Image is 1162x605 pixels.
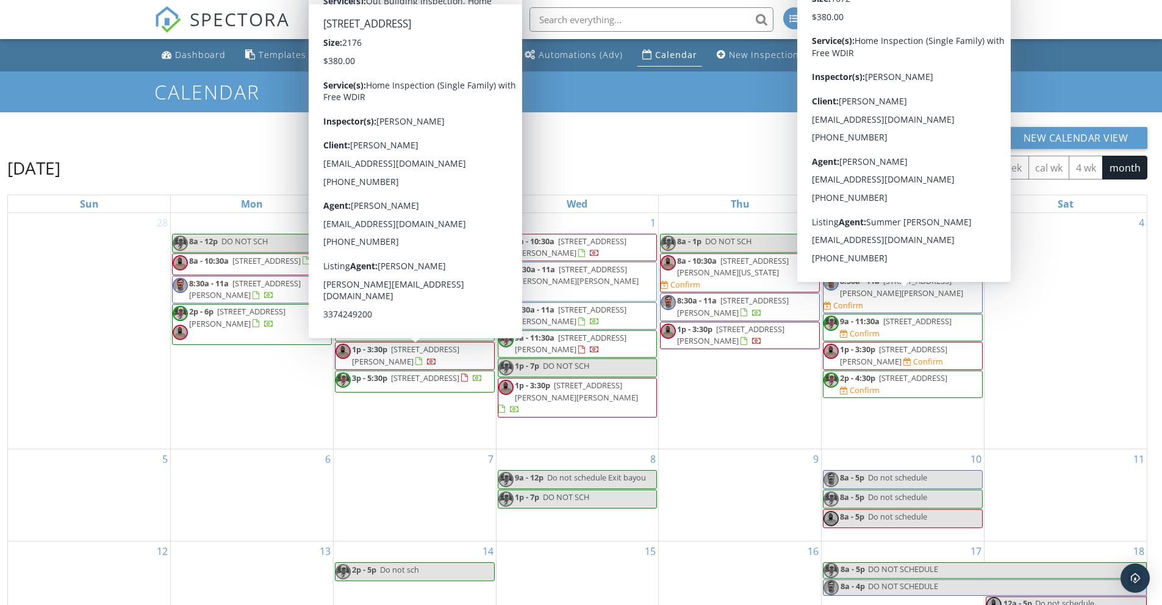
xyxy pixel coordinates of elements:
[661,295,676,310] img: 20231015_143153.jpg
[190,6,290,32] span: SPECTORA
[823,275,839,291] img: 20231015_143153.jpg
[335,342,495,369] a: 1p - 3:30p [STREET_ADDRESS][PERSON_NAME]
[391,372,459,383] span: [STREET_ADDRESS]
[189,278,301,300] a: 8:30a - 11a [STREET_ADDRESS][PERSON_NAME]
[677,255,717,266] span: 8a - 10:30a
[232,255,301,266] span: [STREET_ADDRESS]
[840,344,947,366] a: 1p - 3:30p [STREET_ADDRESS][PERSON_NAME]
[840,328,880,339] a: Confirm
[335,344,351,359] img: 20230626_133733.jpg
[868,511,927,522] span: Do not schedule
[154,542,170,561] a: Go to October 12, 2025
[352,275,392,286] span: 8:30a - 11a
[498,332,514,347] img: 20200526_134352.jpg
[380,564,419,575] span: Do not sch
[352,372,482,383] a: 3p - 5:30p [STREET_ADDRESS]
[543,360,589,371] span: DO NOT SCH
[661,236,676,251] img: 20200526_134352.jpg
[1131,449,1147,469] a: Go to October 11, 2025
[189,306,213,317] span: 2p - 6p
[659,213,822,449] td: Go to October 2, 2025
[648,449,658,469] a: Go to October 8, 2025
[547,472,646,483] span: Do not schedule Exit bayou
[317,213,333,233] a: Go to September 29, 2025
[823,344,839,359] img: 20230626_133733.jpg
[840,236,963,258] a: 8a - 10:30a [STREET_ADDRESS][PERSON_NAME][PERSON_NAME]
[823,580,839,595] img: 20231015_143153.jpg
[496,449,659,541] td: Go to October 8, 2025
[670,280,700,289] div: Confirm
[677,324,784,346] a: 1p - 3:30p [STREET_ADDRESS][PERSON_NAME]
[840,344,947,366] span: [STREET_ADDRESS][PERSON_NAME]
[173,278,188,293] img: 20231015_143153.jpg
[840,472,864,483] span: 8a - 5p
[840,372,947,383] a: 2p - 4:30p [STREET_ADDRESS]
[811,213,821,233] a: Go to October 2, 2025
[1028,156,1070,179] button: cal wk
[1121,563,1150,593] div: Open Intercom Messenger
[498,491,514,507] img: 20200526_134352.jpg
[912,7,991,20] div: [PERSON_NAME]
[637,44,702,67] a: Calendar
[805,542,821,561] a: Go to October 16, 2025
[173,306,188,321] img: 20200526_134352.jpg
[352,236,392,247] span: 8a - 10:30a
[498,330,658,358] a: 9a - 11:30a [STREET_ADDRESS][PERSON_NAME]
[515,332,626,355] span: [STREET_ADDRESS][PERSON_NAME]
[823,342,983,369] a: 1p - 3:30p [STREET_ADDRESS][PERSON_NAME] Confirm
[515,236,554,247] span: 8a - 10:30a
[868,491,927,502] span: Do not schedule
[515,236,626,258] span: [STREET_ADDRESS][PERSON_NAME]
[154,81,1008,103] h1: Calendar
[240,44,311,67] a: Templates
[823,300,863,311] a: Confirm
[883,316,952,327] span: [STREET_ADDRESS]
[335,234,495,274] a: 8a - 10:30a [STREET_ADDRESS][PERSON_NAME][PERSON_NAME]
[395,44,510,67] a: Automations (Basic)
[1055,195,1076,212] a: Saturday
[984,213,1147,449] td: Go to October 4, 2025
[259,49,306,60] div: Templates
[823,274,983,313] a: 8:30a - 11a [STREET_ADDRESS][PERSON_NAME][PERSON_NAME] Confirm
[498,378,658,418] a: 1p - 3:30p [STREET_ADDRESS][PERSON_NAME][PERSON_NAME]
[352,316,464,338] span: [STREET_ADDRESS][PERSON_NAME]
[323,449,333,469] a: Go to October 6, 2025
[498,360,514,375] img: 20200526_134352.jpg
[498,262,658,302] a: 8:30a - 11a [STREET_ADDRESS][PERSON_NAME][PERSON_NAME]
[352,316,464,338] a: 9a - 11:30a [STREET_ADDRESS][PERSON_NAME]
[907,84,1007,101] div: Calendar Settings
[515,332,626,355] a: 9a - 11:30a [STREET_ADDRESS][PERSON_NAME]
[515,360,539,371] span: 1p - 7p
[335,314,495,341] a: 9a - 11:30a [STREET_ADDRESS][PERSON_NAME]
[823,563,839,578] img: 20200526_134352.jpg
[712,44,804,67] a: New Inspection
[480,213,496,233] a: Go to September 30, 2025
[352,564,376,575] span: 2p - 5p
[840,275,963,298] a: 8:30a - 11a [STREET_ADDRESS][PERSON_NAME][PERSON_NAME]
[403,195,426,212] a: Tuesday
[498,472,514,487] img: 20200526_134352.jpg
[962,156,992,179] button: day
[677,295,789,317] span: [STREET_ADDRESS][PERSON_NAME]
[660,322,820,349] a: 1p - 3:30p [STREET_ADDRESS][PERSON_NAME]
[823,491,839,507] img: 20200526_134352.jpg
[850,328,880,338] div: Confirm
[677,295,717,306] span: 8:30a - 11a
[520,44,628,67] a: Automations (Advanced)
[677,324,712,335] span: 1p - 3:30p
[850,385,880,395] div: Confirm
[154,16,290,42] a: SPECTORA
[496,213,659,449] td: Go to October 1, 2025
[160,449,170,469] a: Go to October 5, 2025
[515,380,550,391] span: 1p - 3:30p
[878,20,1000,32] div: House Call Home Inspection- Lake Charles, LA
[906,82,1008,102] a: Calendar Settings
[154,213,170,233] a: Go to September 28, 2025
[335,275,475,310] a: 8:30a - 11a [STREET_ADDRESS][PERSON_NAME][PERSON_NAME]
[335,236,475,270] a: 8a - 10:30a [STREET_ADDRESS][PERSON_NAME][PERSON_NAME]
[1004,127,1148,149] button: New Calendar View
[823,234,983,274] a: 8a - 10:30a [STREET_ADDRESS][PERSON_NAME][PERSON_NAME] Confirm
[642,542,658,561] a: Go to October 15, 2025
[333,449,496,541] td: Go to October 7, 2025
[335,316,351,331] img: 20200526_134352.jpg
